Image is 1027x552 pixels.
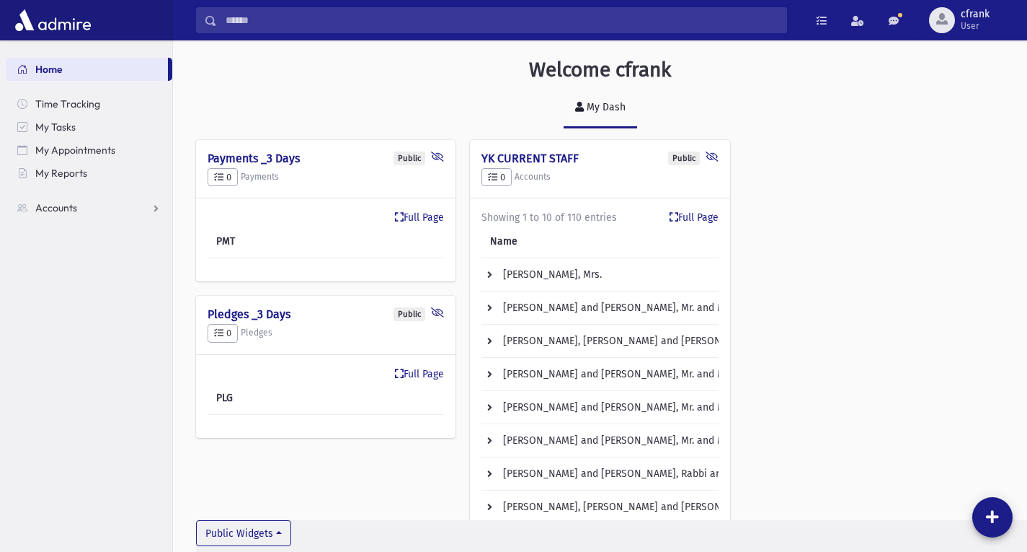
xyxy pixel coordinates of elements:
[395,367,444,382] a: Full Page
[481,210,718,225] div: Showing 1 to 10 of 110 entries
[564,88,637,128] a: My Dash
[6,162,172,185] a: My Reports
[481,225,837,258] th: Name
[6,139,172,162] a: My Appointments
[35,97,100,110] span: Time Tracking
[481,258,837,292] td: [PERSON_NAME], Mrs.
[584,101,626,113] div: My Dash
[394,307,425,321] div: Public
[6,58,168,81] a: Home
[961,20,990,32] span: User
[35,63,63,76] span: Home
[6,115,172,139] a: My Tasks
[6,92,172,115] a: Time Tracking
[35,201,77,214] span: Accounts
[668,152,700,165] div: Public
[12,6,94,35] img: AdmirePro
[394,152,425,165] div: Public
[670,210,719,225] a: Full Page
[208,168,444,187] h5: Payments
[529,58,671,82] h3: Welcome cfrank
[208,152,444,165] h4: Payments _3 Days
[481,152,718,165] h4: YK CURRENT STAFF
[395,210,444,225] a: Full Page
[208,168,238,187] button: 0
[208,324,444,343] h5: Pledges
[35,121,76,133] span: My Tasks
[488,172,505,183] span: 0
[196,520,291,546] button: Public Widgets
[481,424,837,457] td: [PERSON_NAME] and [PERSON_NAME], Mr. and Mrs.
[961,9,990,20] span: cfrank
[481,491,837,524] td: [PERSON_NAME], [PERSON_NAME] and [PERSON_NAME], Mr. and Mrs.
[208,324,238,343] button: 0
[481,325,837,358] td: [PERSON_NAME], [PERSON_NAME] and [PERSON_NAME], Rabbi and Mrs.
[208,307,444,321] h4: Pledges _3 Days
[481,292,837,325] td: [PERSON_NAME] and [PERSON_NAME], Mr. and Mrs.
[6,196,172,219] a: Accounts
[35,144,115,157] span: My Appointments
[214,172,231,183] span: 0
[481,391,837,424] td: [PERSON_NAME] and [PERSON_NAME], Mr. and Mrs.
[481,168,718,187] h5: Accounts
[481,168,512,187] button: 0
[35,167,87,180] span: My Reports
[208,382,285,415] th: PLG
[214,328,231,338] span: 0
[481,457,837,491] td: [PERSON_NAME] and [PERSON_NAME], Rabbi and Mrs.
[481,358,837,391] td: [PERSON_NAME] and [PERSON_NAME], Mr. and Mrs.
[208,225,288,258] th: PMT
[217,7,786,33] input: Search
